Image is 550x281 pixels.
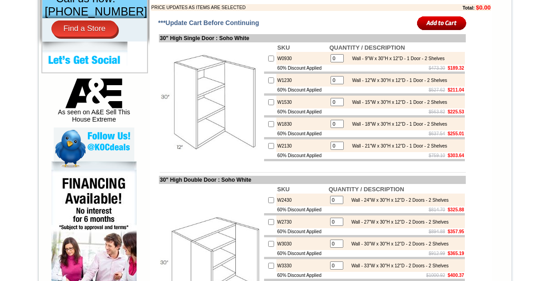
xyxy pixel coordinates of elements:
div: Wall - 33"W x 30"H x 12"D - 2 Doors - 2 Shelves [347,263,449,268]
td: Baycreek Gray [107,41,130,51]
b: $303.64 [448,153,464,158]
td: 30" High Single Door : Soho White [159,34,466,42]
td: 60% Discount Applied [276,130,328,137]
td: PRICE UPDATES AS ITEMS ARE SELECTED [151,4,412,11]
div: Wall - 27"W x 30"H x 12"D - 2 Doors - 2 Shelves [347,220,449,225]
body: Alpha channel not supported: images/W0936_cnc_2.1.jpg.png [4,4,92,28]
b: QUANTITY / DESCRIPTION [329,44,405,51]
img: 30'' High Single Door [160,51,262,153]
td: W3030 [276,237,328,250]
s: $814.70 [429,207,445,212]
span: ***Update Cart Before Continuing [158,19,259,26]
td: Alabaster Shaker [25,41,48,51]
td: W1830 [276,118,328,130]
b: $255.01 [448,131,464,136]
s: $894.88 [429,229,445,234]
b: FPDF error: [4,4,43,11]
td: W2730 [276,215,328,228]
td: W1230 [276,74,328,87]
td: W0930 [276,52,328,65]
div: Wall - 21"W x 30"H x 12"D - 1 Door - 2 Shelves [347,143,447,148]
a: Find a Store [51,20,117,37]
b: QUANTITY / DESCRIPTION [329,186,404,193]
div: Wall - 9"W x 30"H x 12"D - 1 Door - 2 Shelves [347,56,444,61]
s: $563.82 [429,109,445,114]
div: Wall - 18"W x 30"H x 12"D - 1 Door - 2 Shelves [347,122,447,127]
span: [PHONE_NUMBER] [45,5,147,18]
b: SKU [277,44,290,51]
b: $325.88 [448,207,464,212]
div: Wall - 12"W x 30"H x 12"D - 1 Door - 2 Shelves [347,78,447,83]
input: Add to Cart [417,15,467,31]
b: $365.19 [448,251,464,256]
td: [PERSON_NAME] Yellow Walnut [49,41,77,51]
div: Wall - 30"W x 30"H x 12"D - 2 Doors - 2 Shelves [347,241,449,246]
td: 60% Discount Applied [276,108,328,115]
b: $211.04 [448,87,464,92]
s: $912.99 [429,251,445,256]
td: W2130 [276,139,328,152]
s: $759.10 [429,153,445,158]
td: 60% Discount Applied [276,272,328,279]
b: $0.00 [476,4,491,11]
b: SKU [277,186,290,193]
td: [PERSON_NAME] White Shaker [78,41,106,51]
s: $1000.92 [426,273,445,278]
td: W1530 [276,96,328,108]
td: 60% Discount Applied [276,228,328,235]
td: W2430 [276,194,328,206]
td: Bellmonte Maple [156,41,179,51]
b: Total: [463,5,474,10]
td: 60% Discount Applied [276,65,328,72]
td: 60% Discount Applied [276,250,328,257]
td: W3330 [276,259,328,272]
td: 60% Discount Applied [276,87,328,93]
s: $637.54 [429,131,445,136]
b: $357.95 [448,229,464,234]
td: 60% Discount Applied [276,152,328,159]
td: 60% Discount Applied [276,206,328,213]
b: $189.32 [448,66,464,71]
td: Beachwood Oak Shaker [132,41,155,51]
td: 30" High Double Door : Soho White [159,176,466,184]
b: $400.37 [448,273,464,278]
b: $225.53 [448,109,464,114]
div: Wall - 24"W x 30"H x 12"D - 2 Doors - 2 Shelves [347,198,449,203]
s: $473.30 [429,66,445,71]
div: Wall - 15"W x 30"H x 12"D - 1 Door - 2 Shelves [347,100,447,105]
s: $527.62 [429,87,445,92]
div: As seen on A&E Sell This House Extreme [54,78,134,128]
